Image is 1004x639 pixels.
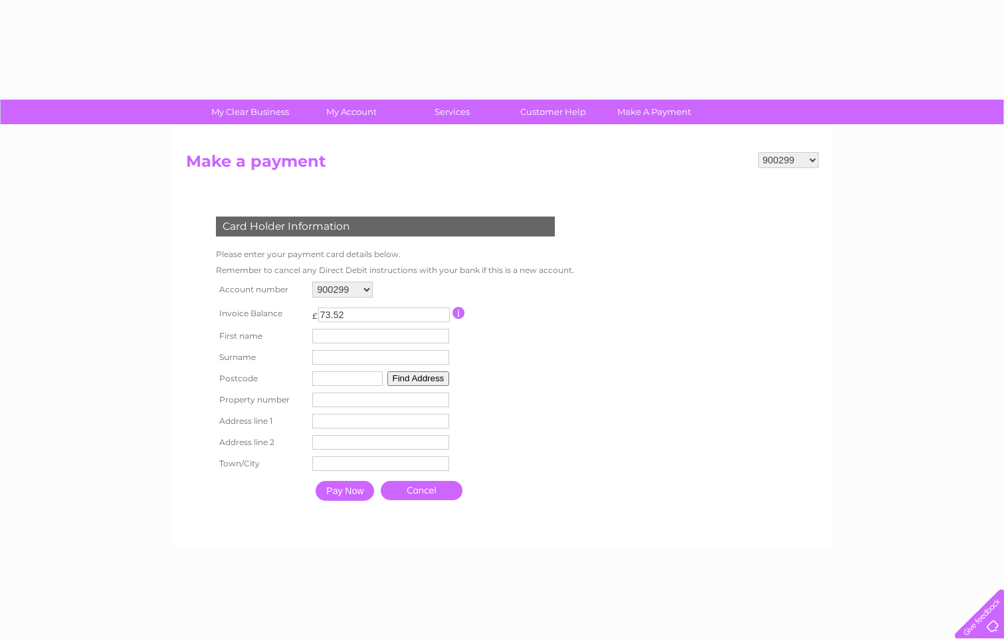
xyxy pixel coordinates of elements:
th: Surname [213,347,310,368]
a: My Account [296,100,406,124]
th: Town/City [213,453,310,474]
th: Property number [213,389,310,411]
td: £ [312,304,318,321]
th: Invoice Balance [213,301,310,325]
h2: Make a payment [186,152,819,177]
a: Services [397,100,507,124]
td: Remember to cancel any Direct Debit instructions with your bank if this is a new account. [213,262,577,278]
th: First name [213,325,310,347]
th: Account number [213,278,310,301]
div: Card Holder Information [216,217,555,236]
a: Cancel [381,481,462,500]
a: Make A Payment [599,100,709,124]
button: Find Address [387,371,450,386]
th: Address line 1 [213,411,310,432]
input: Pay Now [316,481,374,501]
th: Address line 2 [213,432,310,453]
a: Customer Help [498,100,608,124]
th: Postcode [213,368,310,389]
a: My Clear Business [195,100,305,124]
td: Please enter your payment card details below. [213,246,577,262]
input: Information [452,307,465,319]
